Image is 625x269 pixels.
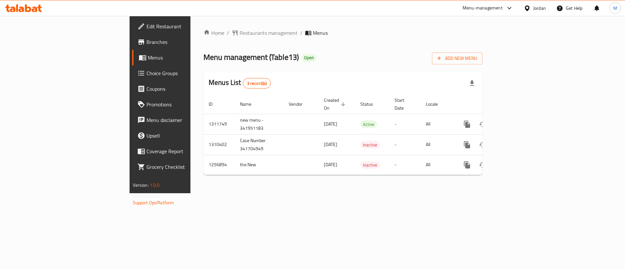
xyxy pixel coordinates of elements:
[360,120,377,128] div: Active
[240,100,260,108] span: Name
[132,19,234,34] a: Edit Restaurant
[459,157,475,173] button: more
[432,52,482,64] button: Add New Menu
[209,100,221,108] span: ID
[464,75,480,91] div: Export file
[203,29,482,37] nav: breadcrumb
[148,54,229,61] span: Menus
[146,116,229,124] span: Menu disclaimer
[132,112,234,128] a: Menu disclaimer
[421,155,454,175] td: All
[132,65,234,81] a: Choice Groups
[132,34,234,50] a: Branches
[132,81,234,97] a: Coupons
[232,29,298,37] a: Restaurants management
[132,143,234,159] a: Coverage Report
[203,50,299,64] span: Menu management ( Table13 )
[235,114,284,134] td: new menu - 341951183
[300,29,302,37] li: /
[235,134,284,155] td: Case Number 341704949
[475,116,491,132] button: Change Status
[421,134,454,155] td: All
[146,163,229,171] span: Grocery Checklist
[133,198,174,207] a: Support.OpsPlatform
[421,114,454,134] td: All
[395,96,413,112] span: Start Date
[132,159,234,175] a: Grocery Checklist
[146,132,229,140] span: Upsell
[475,137,491,153] button: Change Status
[459,137,475,153] button: more
[454,94,527,114] th: Actions
[360,141,380,149] span: Inactive
[463,4,503,12] div: Menu-management
[613,5,617,12] span: M
[389,114,421,134] td: -
[324,160,337,169] span: [DATE]
[133,192,163,200] span: Get support on:
[146,147,229,155] span: Coverage Report
[459,116,475,132] button: more
[533,5,546,12] div: Jordan
[243,78,271,88] div: Total records count
[313,29,328,37] span: Menus
[132,128,234,143] a: Upsell
[209,78,271,88] h2: Menus List
[235,155,284,175] td: the New
[360,100,382,108] span: Status
[240,29,298,37] span: Restaurants management
[426,100,446,108] span: Locale
[146,101,229,108] span: Promotions
[437,54,477,62] span: Add New Menu
[146,69,229,77] span: Choice Groups
[324,140,337,149] span: [DATE]
[389,155,421,175] td: -
[324,120,337,128] span: [DATE]
[132,97,234,112] a: Promotions
[475,157,491,173] button: Change Status
[146,85,229,93] span: Coupons
[146,22,229,30] span: Edit Restaurant
[146,38,229,46] span: Branches
[289,100,311,108] span: Vendor
[243,80,271,87] span: 3 record(s)
[203,94,527,175] table: enhanced table
[301,54,316,62] div: Open
[133,181,149,189] span: Version:
[360,161,380,169] span: Inactive
[150,181,160,189] span: 1.0.0
[132,50,234,65] a: Menus
[389,134,421,155] td: -
[360,121,377,128] span: Active
[301,55,316,61] span: Open
[324,96,347,112] span: Created On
